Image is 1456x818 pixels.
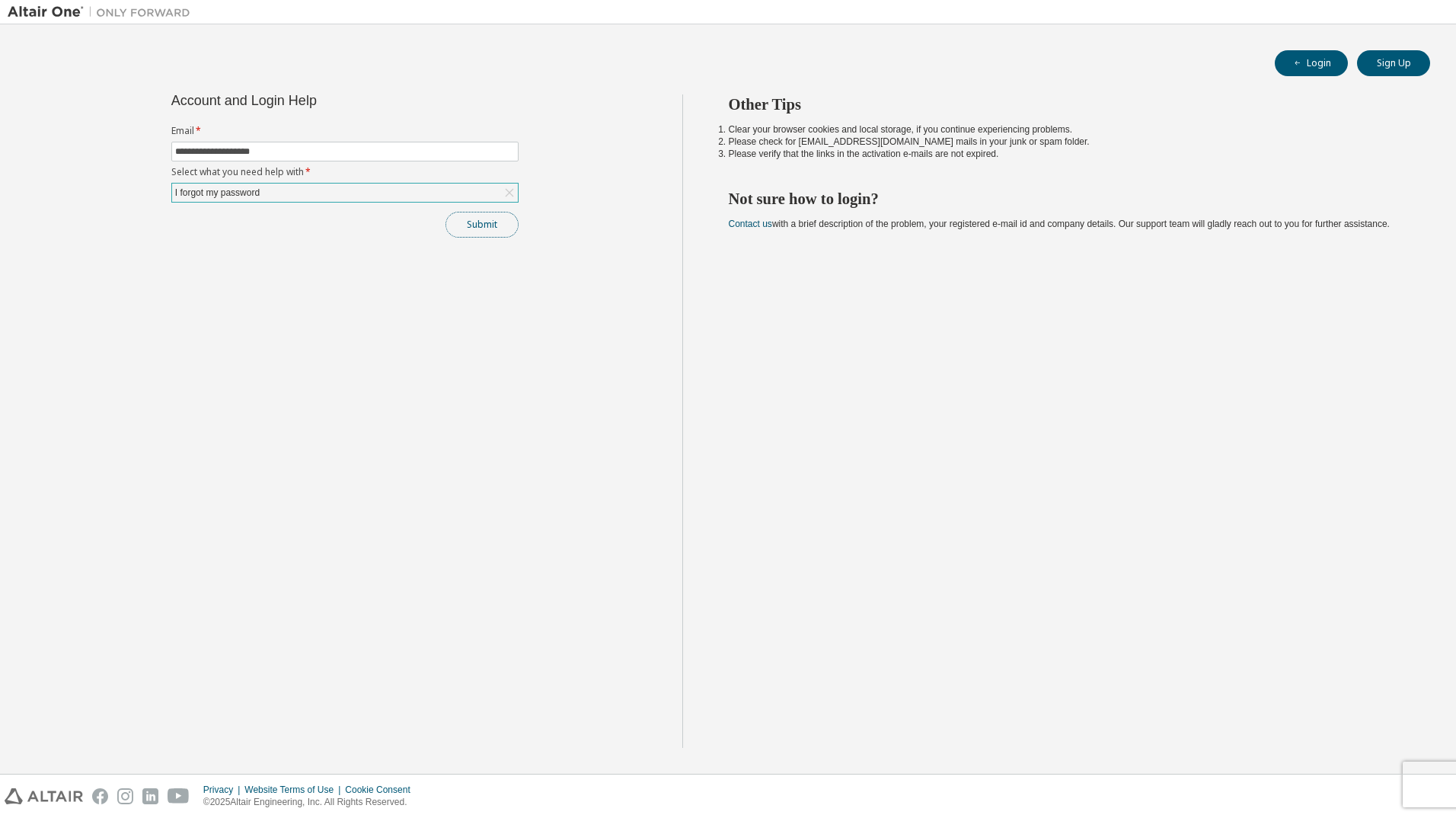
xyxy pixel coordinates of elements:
[345,784,419,796] div: Cookie Consent
[172,184,518,202] div: I forgot my password
[729,219,1390,229] span: with a brief description of the problem, your registered e-mail id and company details. Our suppo...
[445,212,519,238] button: Submit
[729,219,772,229] a: Contact us
[729,123,1403,136] li: Clear your browser cookies and local storage, if you continue experiencing problems.
[171,166,519,178] label: Select what you need help with
[171,94,449,107] div: Account and Login Help
[173,184,262,201] div: I forgot my password
[117,788,133,804] img: instagram.svg
[729,148,1403,160] li: Please verify that the links in the activation e-mails are not expired.
[244,784,345,796] div: Website Terms of Use
[1357,50,1430,76] button: Sign Up
[5,788,83,804] img: altair_logo.svg
[142,788,158,804] img: linkedin.svg
[729,136,1403,148] li: Please check for [EMAIL_ADDRESS][DOMAIN_NAME] mails in your junk or spam folder.
[8,5,198,20] img: Altair One
[1275,50,1348,76] button: Login
[92,788,108,804] img: facebook.svg
[203,784,244,796] div: Privacy
[171,125,519,137] label: Email
[729,94,1403,114] h2: Other Tips
[168,788,190,804] img: youtube.svg
[729,189,1403,209] h2: Not sure how to login?
[203,796,420,809] p: © 2025 Altair Engineering, Inc. All Rights Reserved.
